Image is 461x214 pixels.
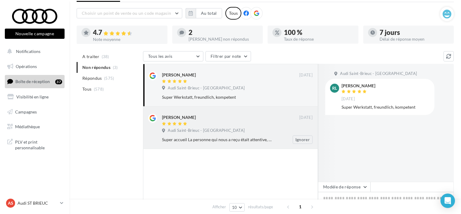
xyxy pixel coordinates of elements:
[299,73,313,78] span: [DATE]
[186,8,222,18] button: Au total
[17,200,58,206] p: Audi ST BRIEUC
[16,49,40,54] span: Notifications
[196,8,222,18] button: Au total
[148,54,173,59] span: Tous les avis
[342,104,430,110] div: Super Werkstatt, freundlich, kompetent
[82,86,91,92] span: Tous
[284,29,354,36] div: 100 %
[342,84,375,88] div: [PERSON_NAME]
[162,114,196,120] div: [PERSON_NAME]
[4,60,66,73] a: Opérations
[189,29,258,36] div: 2
[82,11,171,16] span: Choisir un point de vente ou un code magasin
[340,71,417,76] span: Audi Saint-Brieuc - [GEOGRAPHIC_DATA]
[212,204,226,210] span: Afficher
[4,45,63,58] button: Notifications
[5,29,65,39] button: Nouvelle campagne
[318,182,370,192] button: Modèle de réponse
[15,109,37,114] span: Campagnes
[162,94,273,100] div: Super Werkstatt, freundlich, kompetent
[284,37,354,41] div: Taux de réponse
[93,29,163,36] div: 4.7
[4,120,66,133] a: Médiathèque
[104,76,114,81] span: (575)
[205,51,251,61] button: Filtrer par note
[248,204,273,210] span: résultats/page
[15,124,40,129] span: Médiathèque
[293,135,313,144] button: Ignorer
[440,194,455,208] div: Open Intercom Messenger
[189,37,258,41] div: [PERSON_NAME] non répondus
[5,197,65,209] a: AS Audi ST BRIEUC
[4,75,66,88] a: Boîte de réception37
[82,54,99,60] span: A traiter
[16,94,49,99] span: Visibilité en ligne
[4,106,66,118] a: Campagnes
[342,96,355,102] span: [DATE]
[295,202,305,212] span: 1
[143,51,203,61] button: Tous les avis
[168,85,245,91] span: Audi Saint-Brieuc - [GEOGRAPHIC_DATA]
[168,128,245,133] span: Audi Saint-Brieuc - [GEOGRAPHIC_DATA]
[4,135,66,153] a: PLV et print personnalisable
[162,72,196,78] div: [PERSON_NAME]
[229,203,245,212] button: 10
[102,54,109,59] span: (38)
[299,115,313,120] span: [DATE]
[232,205,237,210] span: 10
[15,79,50,84] span: Boîte de réception
[16,64,37,69] span: Opérations
[162,137,273,143] div: Super accueil La personne qui nous a reçu était attentive, bien vaillante et a répondu à toutes n...
[94,87,104,91] span: (578)
[15,138,62,151] span: PLV et print personnalisable
[332,85,337,91] span: RL
[93,37,163,42] div: Note moyenne
[4,91,66,103] a: Visibilité en ligne
[55,79,62,84] div: 37
[380,37,449,41] div: Délai de réponse moyen
[8,200,13,206] span: AS
[380,29,449,36] div: 7 jours
[82,75,102,81] span: Répondus
[77,8,182,18] button: Choisir un point de vente ou un code magasin
[225,7,241,20] div: Tous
